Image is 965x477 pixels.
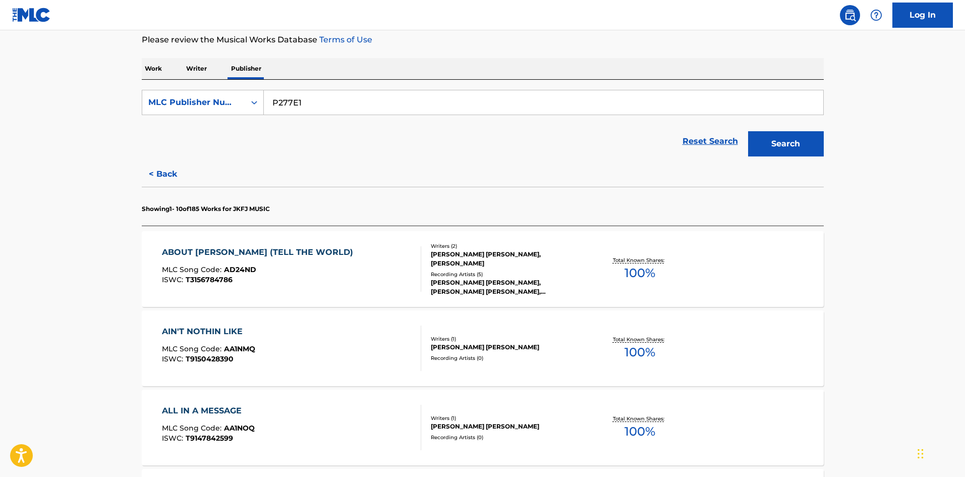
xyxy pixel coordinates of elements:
form: Search Form [142,90,824,162]
p: Total Known Shares: [613,336,667,343]
p: Showing 1 - 10 of 185 Works for JKFJ MUSIC [142,204,270,214]
span: MLC Song Code : [162,344,224,353]
span: 100 % [625,422,655,441]
img: help [870,9,882,21]
div: [PERSON_NAME] [PERSON_NAME] [431,422,583,431]
span: T9150428390 [186,354,234,363]
p: Please review the Musical Works Database [142,34,824,46]
a: Terms of Use [317,35,372,44]
div: MLC Publisher Number [148,96,239,109]
div: Writers ( 1 ) [431,414,583,422]
div: Writers ( 1 ) [431,335,583,343]
a: Public Search [840,5,860,25]
span: 100 % [625,264,655,282]
div: Drag [918,439,924,469]
span: 100 % [625,343,655,361]
p: Publisher [228,58,264,79]
span: AD24ND [224,265,256,274]
img: MLC Logo [12,8,51,22]
a: Reset Search [677,130,743,152]
div: Recording Artists ( 0 ) [431,354,583,362]
div: Writers ( 2 ) [431,242,583,250]
span: AA1NMQ [224,344,255,353]
p: Work [142,58,165,79]
span: ISWC : [162,275,186,284]
button: < Back [142,162,202,187]
a: ALL IN A MESSAGEMLC Song Code:AA1NOQISWC:T9147842599Writers (1)[PERSON_NAME] [PERSON_NAME]Recordi... [142,390,824,465]
p: Total Known Shares: [613,256,667,264]
div: AIN'T NOTHIN LIKE [162,326,255,338]
a: AIN'T NOTHIN LIKEMLC Song Code:AA1NMQISWC:T9150428390Writers (1)[PERSON_NAME] [PERSON_NAME]Record... [142,310,824,386]
p: Total Known Shares: [613,415,667,422]
span: ISWC : [162,354,186,363]
button: Search [748,131,824,156]
div: [PERSON_NAME] [PERSON_NAME] [431,343,583,352]
div: ALL IN A MESSAGE [162,405,255,417]
span: T3156784786 [186,275,233,284]
img: search [844,9,856,21]
p: Writer [183,58,210,79]
div: [PERSON_NAME] [PERSON_NAME], [PERSON_NAME] [PERSON_NAME], [PERSON_NAME] [PERSON_NAME], [PERSON_NA... [431,278,583,296]
div: Recording Artists ( 5 ) [431,271,583,278]
span: ISWC : [162,434,186,443]
iframe: Chat Widget [915,429,965,477]
span: T9147842599 [186,434,233,443]
div: [PERSON_NAME] [PERSON_NAME], [PERSON_NAME] [431,250,583,268]
span: AA1NOQ [224,423,255,433]
div: ABOUT [PERSON_NAME] (TELL THE WORLD) [162,246,358,258]
a: Log In [892,3,953,28]
span: MLC Song Code : [162,265,224,274]
div: Recording Artists ( 0 ) [431,434,583,441]
span: MLC Song Code : [162,423,224,433]
div: Help [866,5,886,25]
a: ABOUT [PERSON_NAME] (TELL THE WORLD)MLC Song Code:AD24NDISWC:T3156784786Writers (2)[PERSON_NAME] ... [142,231,824,307]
